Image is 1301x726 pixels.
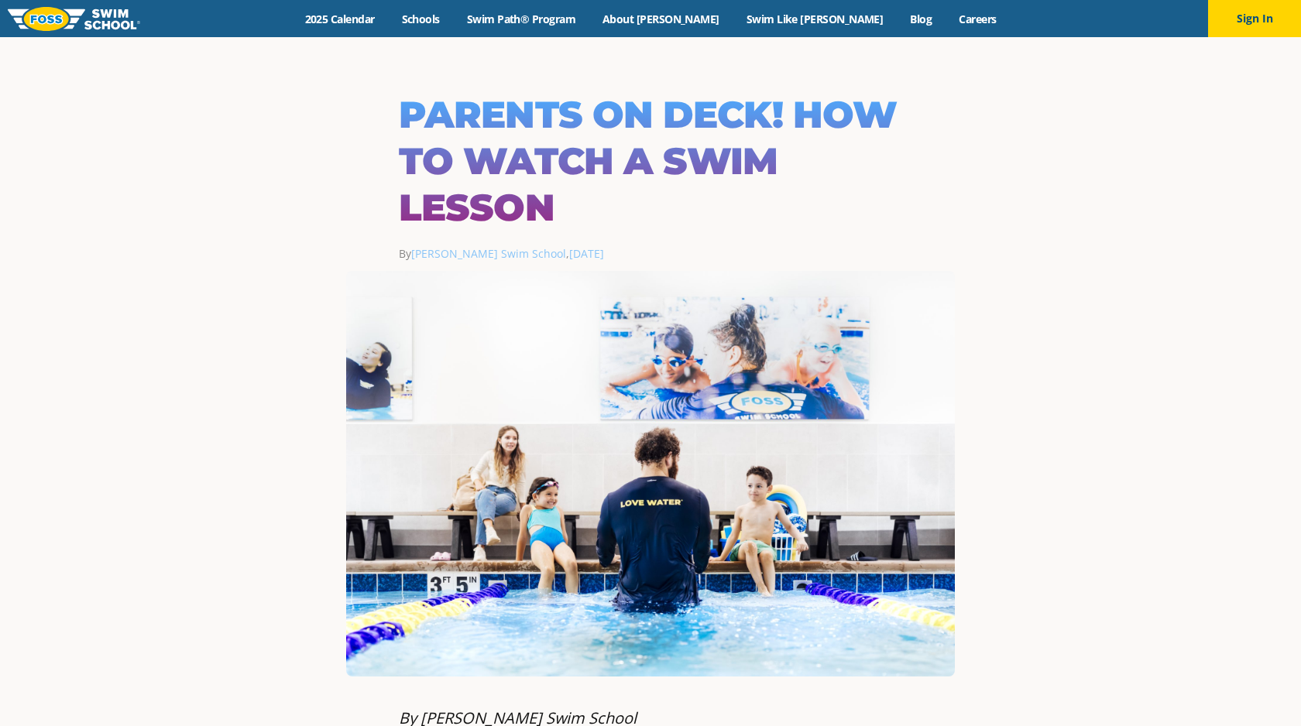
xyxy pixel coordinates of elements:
[8,7,140,31] img: FOSS Swim School Logo
[566,246,604,261] span: ,
[291,12,388,26] a: 2025 Calendar
[411,246,566,261] a: [PERSON_NAME] Swim School
[733,12,897,26] a: Swim Like [PERSON_NAME]
[946,12,1010,26] a: Careers
[897,12,946,26] a: Blog
[388,12,453,26] a: Schools
[399,246,566,261] span: By
[399,91,902,231] h1: Parents on Deck! How to Watch a Swim Lesson
[453,12,589,26] a: Swim Path® Program
[569,246,604,261] a: [DATE]
[589,12,733,26] a: About [PERSON_NAME]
